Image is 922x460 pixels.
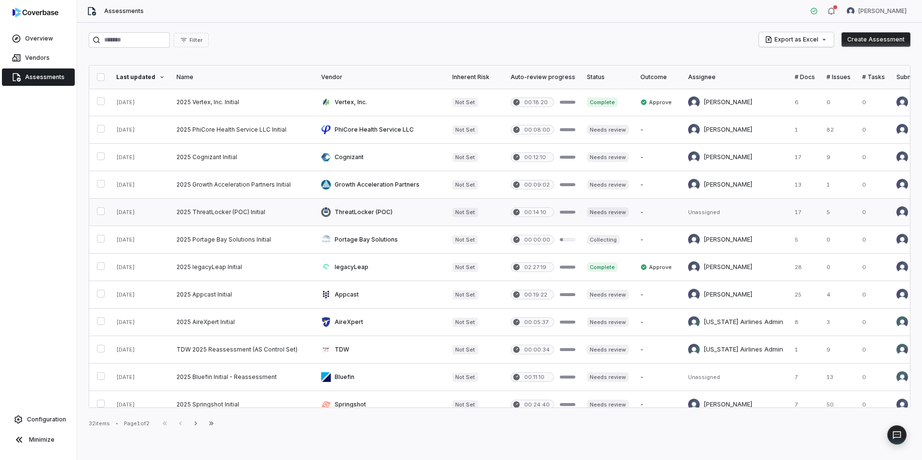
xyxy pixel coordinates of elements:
[896,261,908,273] img: Luke Taylor avatar
[896,234,908,245] img: Luke Taylor avatar
[635,171,682,199] td: -
[640,73,677,81] div: Outcome
[688,234,700,245] img: Luke Taylor avatar
[896,206,908,218] img: Luke Taylor avatar
[25,35,53,42] span: Overview
[190,37,203,44] span: Filter
[104,7,144,15] span: Assessments
[116,420,118,427] div: •
[896,124,908,135] img: Luke Taylor avatar
[29,436,54,444] span: Minimize
[2,49,75,67] a: Vendors
[688,151,700,163] img: Luke Taylor avatar
[896,371,908,383] img: Raquel Wilson avatar
[688,399,700,410] img: Luke Taylor avatar
[2,30,75,47] a: Overview
[635,199,682,226] td: -
[858,7,907,15] span: [PERSON_NAME]
[635,364,682,391] td: -
[896,316,908,328] img: Raquel Wilson avatar
[635,309,682,336] td: -
[511,73,575,81] div: Auto-review progress
[688,124,700,135] img: Luke Taylor avatar
[688,96,700,108] img: Luke Taylor avatar
[321,73,441,81] div: Vendor
[635,144,682,171] td: -
[688,289,700,300] img: Luke Taylor avatar
[635,226,682,254] td: -
[4,430,73,449] button: Minimize
[174,33,209,47] button: Filter
[89,420,110,427] div: 32 items
[116,73,165,81] div: Last updated
[795,73,815,81] div: # Docs
[13,8,58,17] img: logo-D7KZi-bG.svg
[862,73,885,81] div: # Tasks
[896,96,908,108] img: Luke Taylor avatar
[635,281,682,309] td: -
[896,399,908,410] img: Luke Taylor avatar
[25,73,65,81] span: Assessments
[176,73,310,81] div: Name
[27,416,66,423] span: Configuration
[2,68,75,86] a: Assessments
[635,391,682,419] td: -
[841,32,910,47] button: Create Assessment
[587,73,629,81] div: Status
[896,344,908,355] img: Raquel Wilson avatar
[759,32,834,47] button: Export as Excel
[635,336,682,364] td: -
[4,411,73,428] a: Configuration
[896,151,908,163] img: Luke Taylor avatar
[688,73,783,81] div: Assignee
[841,4,912,18] button: Luke Taylor avatar[PERSON_NAME]
[25,54,50,62] span: Vendors
[635,116,682,144] td: -
[688,179,700,190] img: Luke Taylor avatar
[827,73,851,81] div: # Issues
[896,289,908,300] img: Luke Taylor avatar
[124,420,149,427] div: Page 1 of 2
[688,316,700,328] img: Alaska Airlines Admin avatar
[452,73,499,81] div: Inherent Risk
[688,344,700,355] img: Alaska Airlines Admin avatar
[896,179,908,190] img: Luke Taylor avatar
[847,7,854,15] img: Luke Taylor avatar
[688,261,700,273] img: Luke Taylor avatar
